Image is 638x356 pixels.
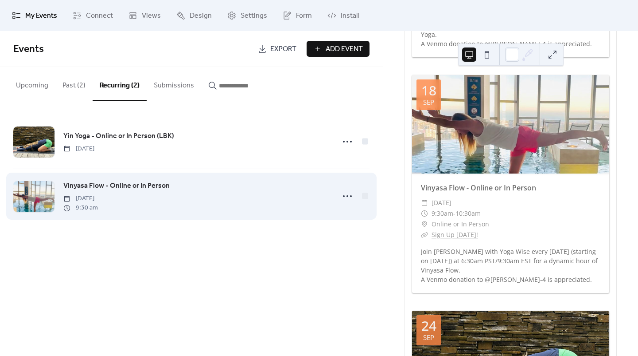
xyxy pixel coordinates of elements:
[321,4,366,28] a: Install
[142,11,161,21] span: Views
[63,131,174,142] a: Yin Yoga - Online or In Person (LBK)
[86,11,113,21] span: Connect
[432,208,453,219] span: 9:30am
[453,208,455,219] span: -
[421,198,428,208] div: ​
[326,44,363,55] span: Add Event
[412,247,609,284] div: Join [PERSON_NAME] with Yoga Wise every [DATE] (starting on [DATE]) at 6:30am PST/9:30am EST for ...
[63,131,174,142] span: Yin Yoga - Online or In Person (LBK)
[170,4,218,28] a: Design
[5,4,64,28] a: My Events
[421,229,428,240] div: ​
[423,99,434,106] div: Sep
[276,4,319,28] a: Form
[307,41,370,57] button: Add Event
[25,11,57,21] span: My Events
[341,11,359,21] span: Install
[270,44,296,55] span: Export
[63,180,170,192] a: Vinyasa Flow - Online or In Person
[251,41,303,57] a: Export
[55,67,93,100] button: Past (2)
[241,11,267,21] span: Settings
[296,11,312,21] span: Form
[66,4,120,28] a: Connect
[9,67,55,100] button: Upcoming
[421,208,428,219] div: ​
[432,198,451,208] span: [DATE]
[432,230,478,239] a: Sign Up [DATE]!
[421,84,436,97] div: 18
[432,219,489,229] span: Online or In Person
[122,4,167,28] a: Views
[455,208,481,219] span: 10:30am
[93,67,147,101] button: Recurring (2)
[423,334,434,341] div: Sep
[421,219,428,229] div: ​
[421,183,536,193] a: Vinyasa Flow - Online or In Person
[221,4,274,28] a: Settings
[63,144,94,154] span: [DATE]
[190,11,212,21] span: Design
[421,319,436,332] div: 24
[63,194,98,203] span: [DATE]
[147,67,201,100] button: Submissions
[63,203,98,213] span: 9:30 am
[13,40,44,59] span: Events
